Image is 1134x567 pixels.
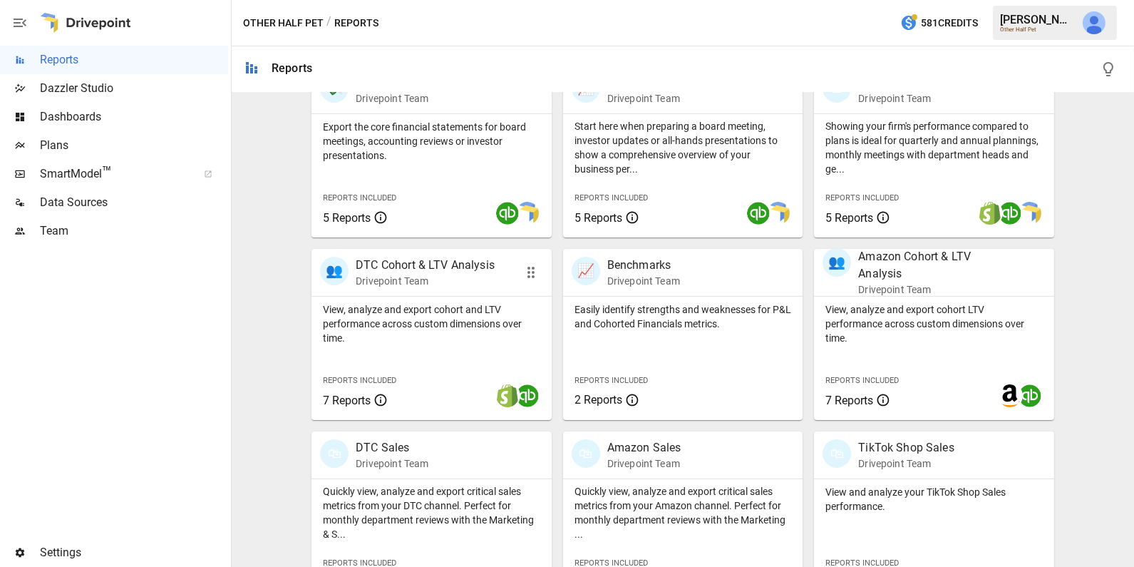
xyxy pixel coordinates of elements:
span: Reports Included [825,376,899,385]
p: DTC Cohort & LTV Analysis [356,257,495,274]
span: 5 Reports [574,211,622,225]
p: Easily identify strengths and weaknesses for P&L and Cohorted Financials metrics. [574,302,792,331]
div: Other Half Pet [1000,26,1074,33]
button: Other Half Pet [243,14,324,32]
img: quickbooks [1019,384,1041,407]
p: Drivepoint Team [858,282,1008,297]
button: 581Credits [895,10,984,36]
p: Drivepoint Team [858,456,954,471]
p: Amazon Cohort & LTV Analysis [858,248,1008,282]
div: 👥 [823,248,851,277]
span: Reports Included [323,193,396,203]
span: Dashboards [40,108,228,126]
span: Dazzler Studio [40,80,228,97]
p: Drivepoint Team [607,274,680,288]
span: ™ [102,163,112,181]
span: 2 Reports [574,393,622,407]
p: View, analyze and export cohort LTV performance across custom dimensions over time. [825,302,1043,345]
p: Benchmarks [607,257,680,274]
p: Drivepoint Team [607,91,691,106]
div: [PERSON_NAME] [1000,13,1074,26]
div: 📈 [572,257,600,285]
img: smart model [1019,202,1041,225]
div: 👥 [320,257,349,285]
img: quickbooks [747,202,770,225]
div: 🛍 [320,439,349,468]
p: View and analyze your TikTok Shop Sales performance. [825,485,1043,514]
img: amazon [999,384,1021,407]
p: Drivepoint Team [356,91,465,106]
div: Reports [272,61,312,75]
img: shopify [979,202,1001,225]
img: shopify [496,384,519,407]
img: Julie Wilton [1083,11,1105,34]
p: TikTok Shop Sales [858,439,954,456]
span: Data Sources [40,194,228,211]
div: 🛍 [572,439,600,468]
p: View, analyze and export cohort and LTV performance across custom dimensions over time. [323,302,540,345]
p: Drivepoint Team [356,456,428,471]
img: quickbooks [496,202,519,225]
div: / [326,14,331,32]
p: Quickly view, analyze and export critical sales metrics from your Amazon channel. Perfect for mon... [574,484,792,541]
img: quickbooks [516,384,539,407]
p: Amazon Sales [607,439,681,456]
div: 🛍 [823,439,851,468]
img: quickbooks [999,202,1021,225]
span: Reports [40,51,228,68]
span: Settings [40,544,228,561]
span: SmartModel [40,165,188,183]
span: Plans [40,137,228,154]
p: DTC Sales [356,439,428,456]
span: 581 Credits [921,14,978,32]
span: Reports Included [825,193,899,203]
span: 5 Reports [825,211,873,225]
p: Quickly view, analyze and export critical sales metrics from your DTC channel. Perfect for monthl... [323,484,540,541]
span: 7 Reports [825,394,873,407]
p: Showing your firm's performance compared to plans is ideal for quarterly and annual plannings, mo... [825,119,1043,176]
span: Reports Included [574,193,648,203]
p: Drivepoint Team [607,456,681,471]
p: Drivepoint Team [858,91,948,106]
span: 5 Reports [323,211,371,225]
p: Drivepoint Team [356,274,495,288]
span: Reports Included [323,376,396,385]
span: Reports Included [574,376,648,385]
p: Export the core financial statements for board meetings, accounting reviews or investor presentat... [323,120,540,163]
img: smart model [767,202,790,225]
img: smart model [516,202,539,225]
p: Start here when preparing a board meeting, investor updates or all-hands presentations to show a ... [574,119,792,176]
button: Julie Wilton [1074,3,1114,43]
span: Team [40,223,228,240]
span: 7 Reports [323,394,371,407]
